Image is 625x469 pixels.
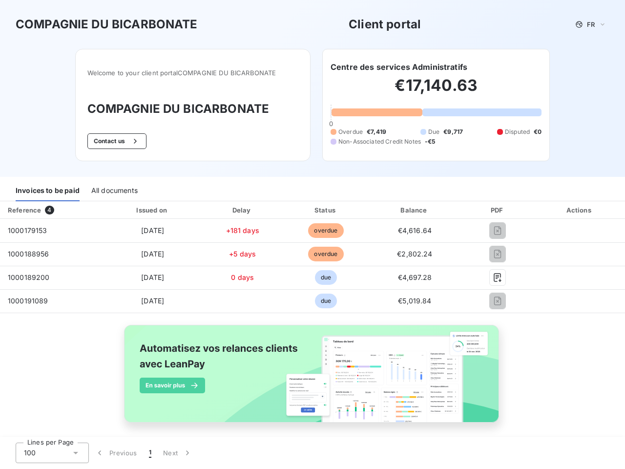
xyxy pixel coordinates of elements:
[8,273,50,281] span: 1000189200
[397,250,432,258] span: €2,802.24
[285,205,366,215] div: Status
[149,448,151,458] span: 1
[8,250,49,258] span: 1000188956
[315,294,337,308] span: due
[443,128,463,136] span: €9,717
[16,181,80,201] div: Invoices to be paid
[91,181,138,201] div: All documents
[371,205,459,215] div: Balance
[367,128,386,136] span: €7,419
[331,76,542,105] h2: €17,140.63
[8,297,48,305] span: 1000191089
[338,137,421,146] span: Non-Associated Credit Notes
[536,205,623,215] div: Actions
[587,21,595,28] span: FR
[87,100,298,118] h3: COMPAGNIE DU BICARBONATE
[463,205,532,215] div: PDF
[428,128,439,136] span: Due
[231,273,254,281] span: 0 days
[308,247,343,261] span: overdue
[141,250,164,258] span: [DATE]
[534,128,542,136] span: €0
[143,443,157,463] button: 1
[16,16,198,33] h3: COMPAGNIE DU BICARBONATE
[24,448,36,458] span: 100
[8,226,47,234] span: 1000179153
[229,250,256,258] span: +5 days
[87,69,298,77] span: Welcome to your client portal COMPAGNIE DU BICARBONATE
[329,120,333,128] span: 0
[45,206,54,214] span: 4
[349,16,421,33] h3: Client portal
[141,226,164,234] span: [DATE]
[398,226,432,234] span: €4,616.64
[8,206,41,214] div: Reference
[141,273,164,281] span: [DATE]
[505,128,530,136] span: Disputed
[398,297,431,305] span: €5,019.84
[425,137,435,146] span: -€5
[87,133,146,149] button: Contact us
[141,297,164,305] span: [DATE]
[105,205,200,215] div: Issued on
[331,61,467,73] h6: Centre des services Administratifs
[115,319,510,439] img: banner
[204,205,281,215] div: Delay
[226,226,259,234] span: +181 days
[338,128,363,136] span: Overdue
[308,223,343,238] span: overdue
[398,273,432,281] span: €4,697.28
[89,443,143,463] button: Previous
[157,443,198,463] button: Next
[315,270,337,285] span: due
